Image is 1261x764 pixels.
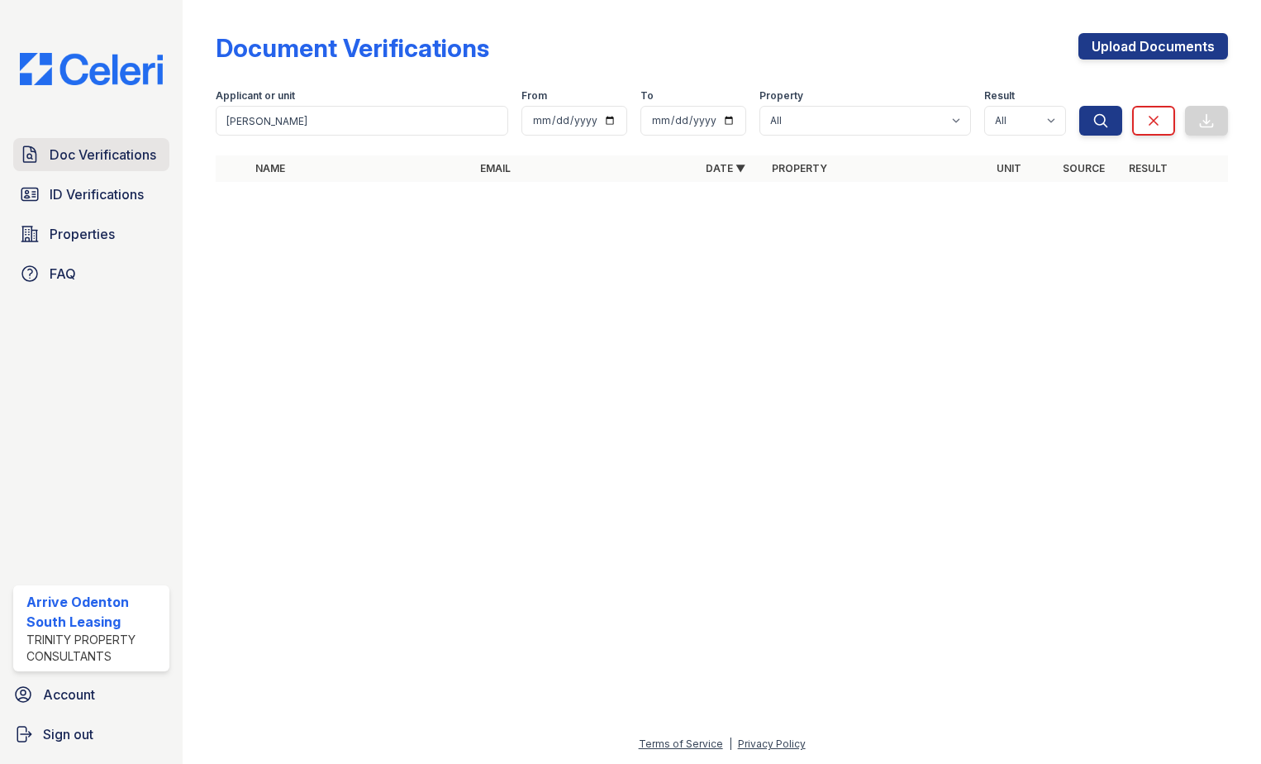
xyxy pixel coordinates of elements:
[216,89,295,103] label: Applicant or unit
[729,738,732,750] div: |
[640,89,654,103] label: To
[13,178,169,211] a: ID Verifications
[521,89,547,103] label: From
[1129,162,1168,174] a: Result
[50,184,144,204] span: ID Verifications
[984,89,1015,103] label: Result
[7,718,176,751] a: Sign out
[216,106,508,136] input: Search by name, email, or unit number
[43,685,95,704] span: Account
[759,89,803,103] label: Property
[50,264,76,284] span: FAQ
[26,632,163,665] div: Trinity Property Consultants
[706,162,745,174] a: Date ▼
[639,738,723,750] a: Terms of Service
[13,217,169,251] a: Properties
[1078,33,1228,60] a: Upload Documents
[13,138,169,171] a: Doc Verifications
[772,162,827,174] a: Property
[738,738,806,750] a: Privacy Policy
[480,162,511,174] a: Email
[43,724,93,744] span: Sign out
[7,53,176,85] img: CE_Logo_Blue-a8612792a0a2168367f1c8372b55b34899dd931a85d93a1a3d3e32e68fde9ad4.png
[997,162,1021,174] a: Unit
[7,678,176,711] a: Account
[216,33,489,63] div: Document Verifications
[26,592,163,632] div: Arrive Odenton South Leasing
[1063,162,1105,174] a: Source
[255,162,285,174] a: Name
[13,257,169,290] a: FAQ
[50,224,115,244] span: Properties
[50,145,156,165] span: Doc Verifications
